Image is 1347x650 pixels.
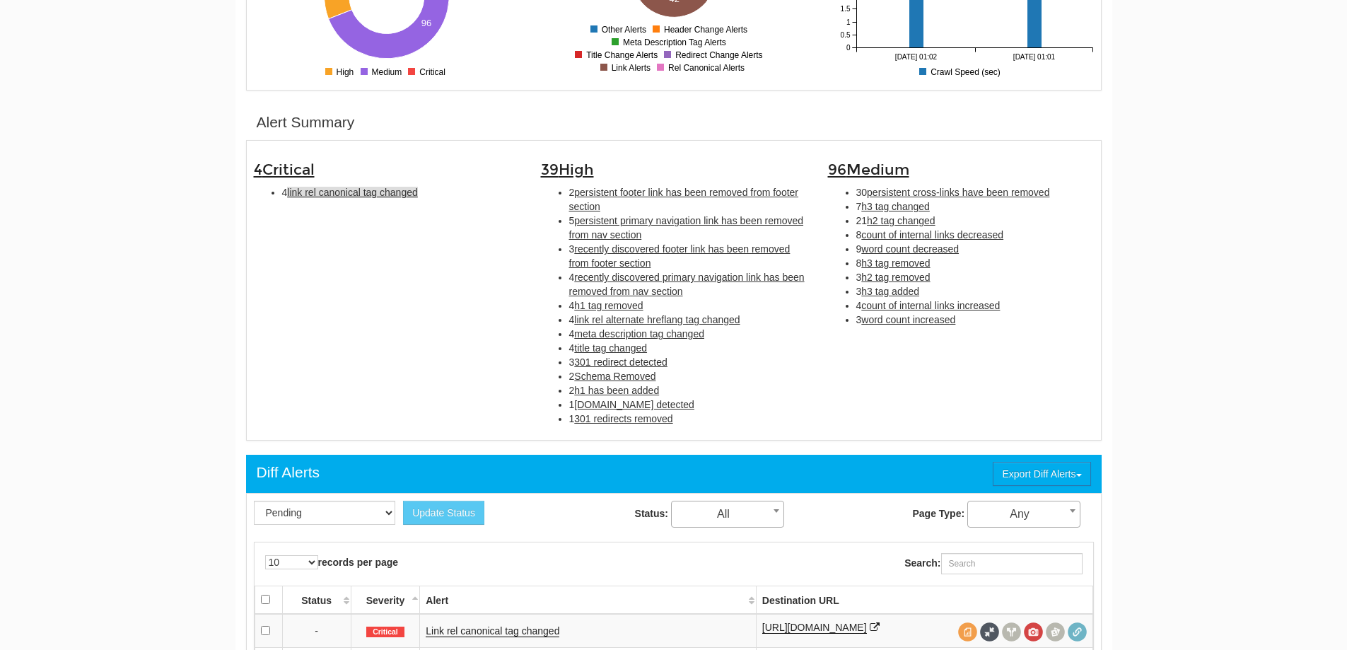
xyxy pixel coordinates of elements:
span: View headers [1002,622,1021,642]
span: Any [968,504,1080,524]
strong: Page Type: [912,508,964,519]
span: h3 tag removed [861,257,930,269]
tspan: 1.5 [840,5,850,13]
label: Search: [904,553,1082,574]
span: h2 tag changed [867,215,935,226]
span: link rel canonical tag changed [287,187,417,198]
span: Full Source Diff [980,622,999,642]
span: recently discovered primary navigation link has been removed from nav section [569,272,805,297]
select: records per page [265,555,318,569]
span: count of internal links decreased [861,229,1003,240]
label: records per page [265,555,399,569]
span: title tag changed [574,342,647,354]
span: word count decreased [861,243,959,255]
span: h2 tag removed [861,272,930,283]
li: 5 [569,214,807,242]
li: 4 [569,270,807,298]
li: 4 [569,298,807,313]
button: Update Status [403,501,484,525]
li: 2 [569,185,807,214]
span: 301 redirect detected [574,356,667,368]
li: 4 [569,341,807,355]
th: Status: activate to sort column ascending [282,586,351,614]
li: 2 [569,383,807,397]
span: count of internal links increased [861,300,1000,311]
li: 1 [569,412,807,426]
span: h3 tag added [861,286,919,297]
li: 7 [856,199,1094,214]
input: Search: [941,553,1083,574]
span: 39 [541,161,594,179]
li: 3 [856,270,1094,284]
li: 3 [856,284,1094,298]
li: 9 [856,242,1094,256]
li: 30 [856,185,1094,199]
span: Critical [366,627,404,638]
span: Any [967,501,1080,528]
span: Redirect chain [1068,622,1087,642]
span: meta description tag changed [574,328,704,339]
li: 8 [856,256,1094,270]
span: View source [958,622,977,642]
td: - [282,614,351,648]
span: 301 redirects removed [574,413,672,424]
li: 4 [282,185,520,199]
button: Export Diff Alerts [993,462,1090,486]
span: link rel alternate hreflang tag changed [574,314,740,325]
span: High [559,161,594,179]
span: Schema Removed [574,371,655,382]
tspan: [DATE] 01:01 [1013,53,1055,61]
span: Critical [262,161,315,179]
span: Help [125,10,154,23]
li: 8 [856,228,1094,242]
th: Destination URL [756,586,1092,614]
strong: Status: [635,508,668,519]
th: Alert: activate to sort column ascending [420,586,756,614]
li: 3 [569,355,807,369]
span: Medium [846,161,909,179]
span: Compare screenshots [1046,622,1065,642]
li: 1 [569,397,807,412]
span: recently discovered footer link has been removed from footer section [569,243,791,269]
a: Link rel canonical tag changed [426,625,559,637]
span: 4 [254,161,315,179]
tspan: [DATE] 01:02 [894,53,937,61]
div: Alert Summary [257,112,355,133]
span: h1 tag removed [574,300,643,311]
tspan: 0.5 [840,31,850,39]
span: persistent footer link has been removed from footer section [569,187,799,212]
span: h3 tag changed [861,201,930,212]
span: View screenshot [1024,622,1043,642]
li: 3 [569,242,807,270]
li: 3 [856,313,1094,327]
span: persistent cross-links have been removed [867,187,1049,198]
tspan: 0 [846,44,850,52]
li: 4 [569,327,807,341]
div: Diff Alerts [257,462,320,483]
a: [URL][DOMAIN_NAME] [762,622,867,634]
span: All [671,501,784,528]
tspan: 1 [846,18,850,26]
span: word count increased [861,314,955,325]
li: 21 [856,214,1094,228]
span: 96 [828,161,909,179]
li: 2 [569,369,807,383]
th: Severity: activate to sort column descending [351,586,420,614]
li: 4 [856,298,1094,313]
span: [DOMAIN_NAME] detected [574,399,694,410]
span: persistent primary navigation link has been removed from nav section [569,215,804,240]
li: 4 [569,313,807,327]
span: All [672,504,783,524]
span: h1 has been added [574,385,659,396]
